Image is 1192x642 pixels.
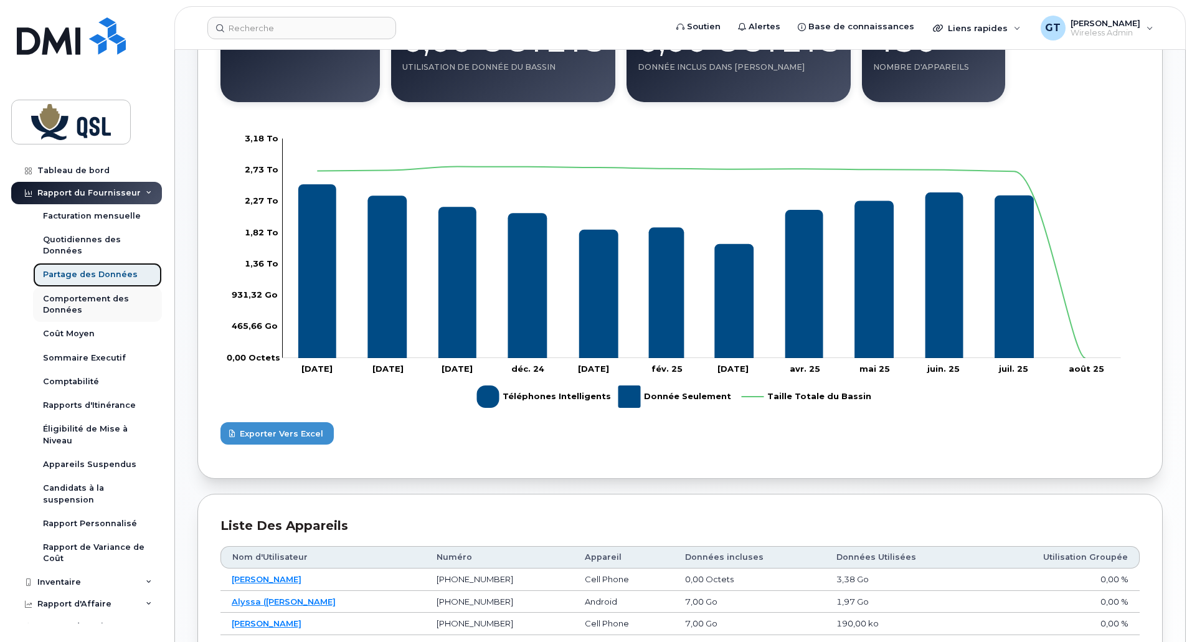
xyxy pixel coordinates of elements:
th: Appareil [574,546,674,569]
button: Exporter vers Excel [220,422,334,445]
span: Soutien [687,21,721,33]
td: [PHONE_NUMBER] [425,613,574,635]
a: [PERSON_NAME] [232,618,301,628]
tspan: 465,66 Go [232,321,278,331]
th: Nom d'Utilisateur [220,546,425,569]
tspan: 1,82 To [245,227,278,237]
a: Alertes [729,14,789,39]
tspan: 3,18 To [245,133,278,143]
td: 0,00 % [978,591,1140,613]
tspan: déc. 24 [511,363,544,373]
a: [PERSON_NAME] [232,574,301,584]
th: Données incluses [674,546,825,569]
input: Recherche [207,17,396,39]
tspan: fév. 25 [651,363,683,373]
g: Légende [477,380,871,413]
tspan: avr. 25 [790,363,820,373]
th: Données Utilisées [825,546,978,569]
a: Alyssa ([PERSON_NAME] [232,597,336,607]
tspan: [DATE] [372,363,404,373]
g: Téléphones Intelligents [298,184,1105,357]
g: Téléphones Intelligents [477,380,611,413]
tspan: 2,27 To [245,196,278,205]
div: Nombre d'Appareils [873,62,994,72]
span: Liens rapides [948,23,1008,33]
td: 1,97 Go [825,591,978,613]
div: Utilisation de Donnée du Bassin [402,62,604,72]
div: Gabriel Tremblay [1032,16,1162,40]
g: 0,00 Octets [232,290,278,300]
td: 190,00 ko [825,613,978,635]
span: [PERSON_NAME] [1071,18,1140,28]
g: Donnée Seulement [298,184,1105,357]
g: 0,00 Octets [245,133,278,143]
td: Cell Phone [574,569,674,591]
tspan: mai 25 [859,363,890,373]
tspan: [DATE] [578,363,609,373]
tspan: [DATE] [442,363,473,373]
tspan: août 25 [1069,363,1104,373]
div: Liste des Appareils [220,517,1140,535]
tspan: juin. 25 [927,363,960,373]
tspan: [DATE] [301,363,333,373]
tspan: [DATE] [717,363,749,373]
td: 0,00 % [978,569,1140,591]
span: Base de connaissances [808,21,914,33]
tspan: juil. 25 [998,363,1028,373]
span: Wireless Admin [1071,28,1140,38]
a: Soutien [668,14,729,39]
span: Exporter vers Excel [240,428,323,440]
tspan: 1,36 To [245,258,278,268]
g: Taille Totale du Bassin [742,380,871,413]
th: Numéro [425,546,574,569]
td: [PHONE_NUMBER] [425,591,574,613]
td: 7,00 Go [674,591,825,613]
g: Donnée Seulement [618,380,731,413]
g: 0,00 Octets [232,321,278,331]
td: Cell Phone [574,613,674,635]
td: 3,38 Go [825,569,978,591]
div: Donnée Inclus dans [PERSON_NAME] [638,62,840,72]
a: Base de connaissances [789,14,923,39]
tspan: 2,73 To [245,164,278,174]
span: Alertes [749,21,780,33]
td: 7,00 Go [674,613,825,635]
th: Utilisation Groupée [978,546,1140,569]
tspan: 931,32 Go [232,290,278,300]
tspan: 0,00 Octets [227,352,280,362]
td: Android [574,591,674,613]
td: [PHONE_NUMBER] [425,569,574,591]
g: 0,00 Octets [245,227,278,237]
g: 0,00 Octets [245,164,278,174]
g: 0,00 Octets [245,258,278,268]
g: 0,00 Octets [245,196,278,205]
a: Exporter vers Excel [220,422,1140,445]
td: 0,00 % [978,613,1140,635]
td: 0,00 Octets [674,569,825,591]
div: Liens rapides [924,16,1029,40]
g: Graphique [227,133,1121,412]
span: GT [1045,21,1061,35]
